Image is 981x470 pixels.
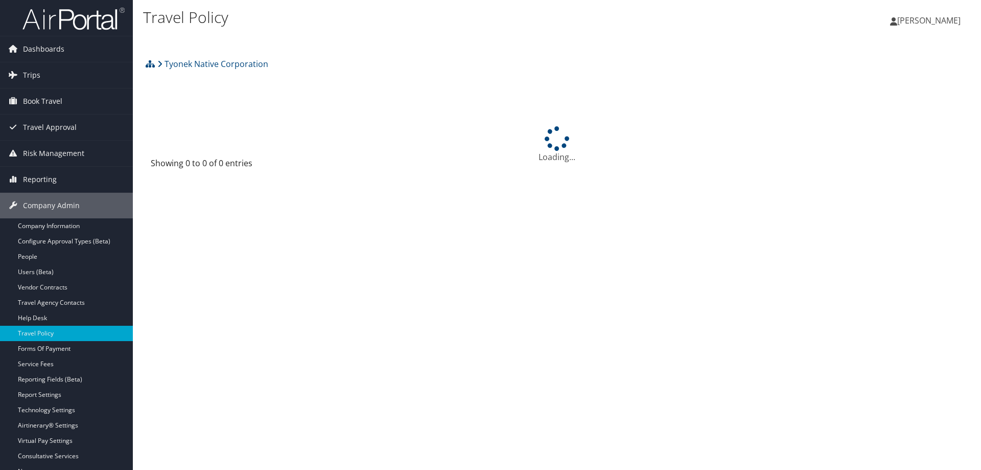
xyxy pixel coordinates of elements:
span: Reporting [23,167,57,192]
span: Trips [23,62,40,88]
div: Loading... [143,126,971,163]
img: airportal-logo.png [22,7,125,31]
span: Company Admin [23,193,80,218]
span: Dashboards [23,36,64,62]
div: Showing 0 to 0 of 0 entries [151,157,342,174]
span: Travel Approval [23,115,77,140]
span: Book Travel [23,88,62,114]
a: Tyonek Native Corporation [157,54,268,74]
a: [PERSON_NAME] [890,5,971,36]
h1: Travel Policy [143,7,695,28]
span: [PERSON_NAME] [897,15,961,26]
span: Risk Management [23,141,84,166]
